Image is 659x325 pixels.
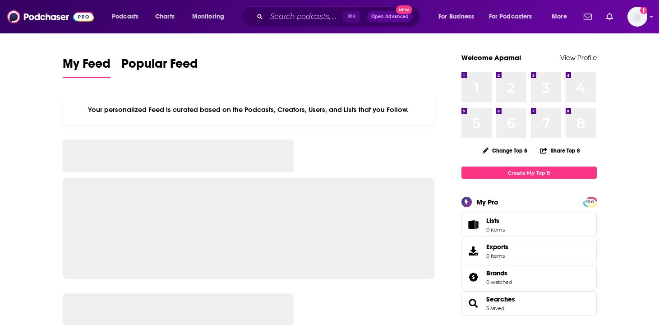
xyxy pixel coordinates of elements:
a: My Feed [63,56,111,78]
a: Show notifications dropdown [603,9,617,24]
span: 0 items [486,227,505,233]
a: Show notifications dropdown [580,9,595,24]
button: open menu [483,9,545,24]
a: 0 watched [486,279,512,285]
span: Lists [465,218,483,231]
a: PRO [585,198,595,205]
button: Change Top 8 [477,145,533,156]
img: Podchaser - Follow, Share and Rate Podcasts [7,8,94,25]
span: Brands [461,265,597,289]
a: Lists [461,213,597,237]
button: Show profile menu [627,7,647,27]
span: Popular Feed [121,56,198,77]
span: Logged in as AparnaKulkarni [627,7,647,27]
span: Lists [486,217,499,225]
button: open menu [432,9,485,24]
span: Exports [486,243,508,251]
span: Monitoring [192,10,224,23]
span: 0 items [486,253,508,259]
a: Brands [486,269,512,277]
a: Welcome Aparna! [461,53,521,62]
span: Exports [465,245,483,257]
span: Searches [461,291,597,316]
a: View Profile [560,53,597,62]
span: New [396,5,412,14]
span: More [552,10,567,23]
a: Searches [465,297,483,310]
button: open menu [106,9,150,24]
a: Exports [461,239,597,263]
span: My Feed [63,56,111,77]
span: Charts [155,10,175,23]
div: My Pro [476,198,498,206]
span: ⌘ K [343,11,360,23]
a: Searches [486,295,515,303]
a: 3 saved [486,305,504,311]
span: Open Advanced [371,14,409,19]
span: Brands [486,269,507,277]
svg: Add a profile image [640,7,647,14]
a: Create My Top 8 [461,167,597,179]
button: Share Top 8 [540,142,581,159]
button: open menu [186,9,236,24]
span: For Business [438,10,474,23]
img: User Profile [627,7,647,27]
input: Search podcasts, credits, & more... [267,9,343,24]
a: Charts [149,9,180,24]
span: For Podcasters [489,10,532,23]
div: Your personalized Feed is curated based on the Podcasts, Creators, Users, and Lists that you Follow. [63,94,435,125]
button: Open AdvancedNew [367,11,413,22]
span: Podcasts [112,10,138,23]
div: Search podcasts, credits, & more... [250,6,429,27]
button: open menu [545,9,578,24]
span: Lists [486,217,505,225]
a: Brands [465,271,483,283]
a: Popular Feed [121,56,198,78]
